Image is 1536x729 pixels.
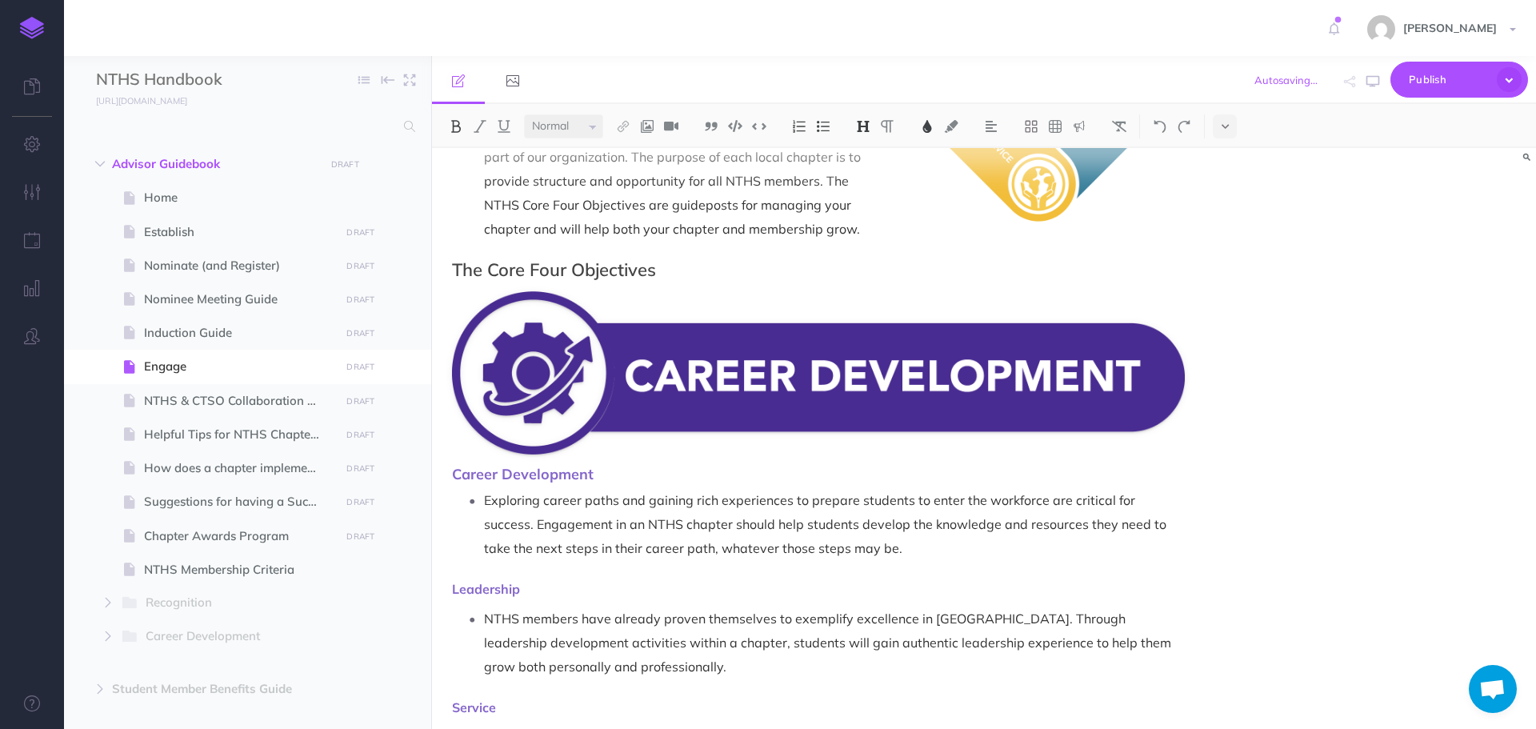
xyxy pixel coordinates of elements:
span: Advisor Guidebook [112,154,315,174]
img: Create table button [1048,120,1062,133]
span: Helpful Tips for NTHS Chapter Officers [144,425,335,444]
button: DRAFT [341,223,381,242]
span: NTHS Membership Criteria [144,560,335,579]
button: DRAFT [341,493,381,511]
img: Link button [616,120,630,133]
button: DRAFT [341,527,381,546]
a: Open chat [1469,665,1517,713]
small: DRAFT [346,396,374,407]
small: DRAFT [346,497,374,507]
img: Add video button [664,120,678,133]
img: Redo [1177,120,1191,133]
img: Blockquote button [704,120,718,133]
p: Exploring career paths and gaining rich experiences to prepare students to enter the workforce ar... [484,488,1185,560]
img: mkmDEulyHBybJLOsgLhr.png [452,291,1185,454]
small: DRAFT [346,294,374,305]
img: logo-mark.svg [20,17,44,39]
img: Callout dropdown menu button [1072,120,1086,133]
p: NTHS members have already proven themselves to exemplify excellence in [GEOGRAPHIC_DATA]. Through... [484,607,1185,679]
img: Paragraph button [880,120,894,133]
span: Home [144,188,335,207]
img: Headings dropdown button [856,120,870,133]
button: DRAFT [341,324,381,342]
span: Induction Guide [144,323,335,342]
span: Service [452,699,496,715]
small: DRAFT [346,227,374,238]
img: Bold button [449,120,463,133]
small: DRAFT [331,159,359,170]
span: Establish [144,222,335,242]
span: How does a chapter implement the Core Four Objectives? [144,459,335,478]
small: DRAFT [346,531,374,542]
a: [URL][DOMAIN_NAME] [64,92,203,108]
input: Documentation Name [96,68,284,92]
span: Leadership [452,581,520,597]
small: [URL][DOMAIN_NAME] [96,95,187,106]
img: Text color button [920,120,934,133]
small: DRAFT [346,430,374,440]
button: DRAFT [341,426,381,444]
button: DRAFT [341,257,381,275]
h2: The Core Four Objectives [452,260,1185,279]
span: Suggestions for having a Successful Chapter [144,492,335,511]
span: Career Development [452,465,594,483]
img: Undo [1153,120,1167,133]
img: Add image button [640,120,654,133]
img: Ordered list button [792,120,806,133]
small: DRAFT [346,463,374,474]
button: DRAFT [341,358,381,376]
span: Autosaving... [1254,74,1318,86]
img: Code block button [728,120,742,132]
span: Nominee Meeting Guide [144,290,335,309]
img: Italic button [473,120,487,133]
small: DRAFT [346,328,374,338]
small: DRAFT [346,362,374,372]
span: NTHS & CTSO Collaboration Guide [144,391,335,411]
img: Text background color button [944,120,958,133]
span: Nominate (and Register) [144,256,335,275]
img: Alignment dropdown menu button [984,120,998,133]
small: DRAFT [346,261,374,271]
span: Chapter Awards Program [144,527,335,546]
button: DRAFT [341,459,381,478]
span: Publish [1409,67,1489,92]
img: Inline code button [752,120,766,132]
p: Local NTHS Chapters serve as the most powerful and engaging part of our organization. The purpose... [484,121,1185,241]
button: Publish [1390,62,1528,98]
button: DRAFT [341,290,381,309]
button: DRAFT [341,392,381,411]
span: Student Member Benefits Guide [112,679,315,699]
img: Underline button [497,120,511,133]
span: Career Development [146,627,311,647]
img: Unordered list button [816,120,830,133]
img: Clear styles button [1112,120,1126,133]
input: Search [96,112,394,141]
span: Recognition [146,593,311,614]
button: DRAFT [325,155,365,174]
img: e15ca27c081d2886606c458bc858b488.jpg [1367,15,1395,43]
span: Engage [144,357,335,376]
span: [PERSON_NAME] [1395,21,1505,35]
